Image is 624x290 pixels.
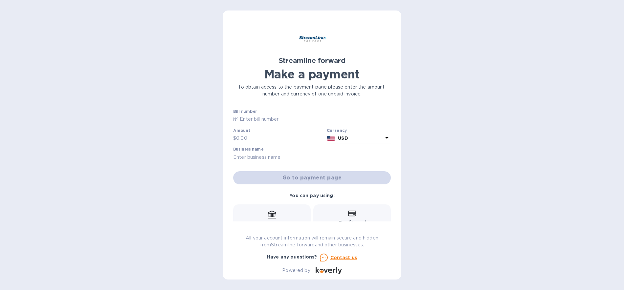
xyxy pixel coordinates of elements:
p: To obtain access to the payment page please enter the amount, number and currency of one unpaid i... [233,84,391,97]
p: $ [233,135,236,142]
h1: Make a payment [233,67,391,81]
b: Streamline forward [279,56,345,65]
label: Business name [233,148,263,152]
b: You can pay using: [289,193,334,198]
b: Credit card [338,220,366,225]
b: USD [338,135,348,141]
input: Enter bill number [238,114,391,124]
label: Bill number [233,110,257,114]
p: All your account information will remain secure and hidden from Streamline forward and other busi... [233,235,391,248]
img: USD [327,136,336,141]
b: Have any questions? [267,254,317,259]
label: Amount [233,129,250,133]
input: Enter business name [233,152,391,162]
p: № [233,116,238,123]
b: Currency [327,128,347,133]
u: Contact us [330,255,357,260]
p: Powered by [282,267,310,274]
input: 0.00 [236,134,324,143]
